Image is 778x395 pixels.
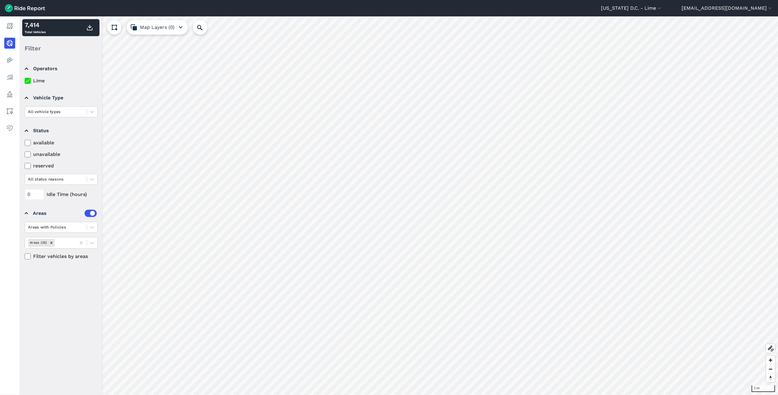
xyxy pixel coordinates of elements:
[25,20,46,35] div: Total Vehicles
[127,20,188,35] button: Map Layers (0)
[25,205,97,222] summary: Areas
[25,122,97,139] summary: Status
[682,5,773,12] button: [EMAIL_ADDRESS][DOMAIN_NAME]
[25,60,97,77] summary: Operators
[48,239,55,246] div: Remove Areas (35)
[25,151,98,158] label: unavailable
[25,253,98,260] label: Filter vehicles by areas
[766,356,775,365] button: Zoom in
[766,373,775,382] button: Reset bearing to north
[752,385,775,392] div: 2 mi
[25,162,98,170] label: reserved
[4,106,15,117] a: Areas
[766,365,775,373] button: Zoom out
[25,20,46,29] div: 7,414
[28,239,48,246] div: Areas (35)
[25,77,98,84] label: Lime
[25,89,97,106] summary: Vehicle Type
[4,72,15,83] a: Analyze
[22,39,99,58] div: Filter
[4,89,15,100] a: Policy
[19,16,778,395] canvas: Map
[25,189,98,200] div: Idle Time (hours)
[193,20,217,35] input: Search Location or Vehicles
[25,139,98,146] label: available
[601,5,662,12] button: [US_STATE] D.C. - Lime
[4,38,15,49] a: Realtime
[33,210,97,217] div: Areas
[4,123,15,134] a: Health
[5,4,45,12] img: Ride Report
[4,55,15,66] a: Heatmaps
[4,21,15,32] a: Report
